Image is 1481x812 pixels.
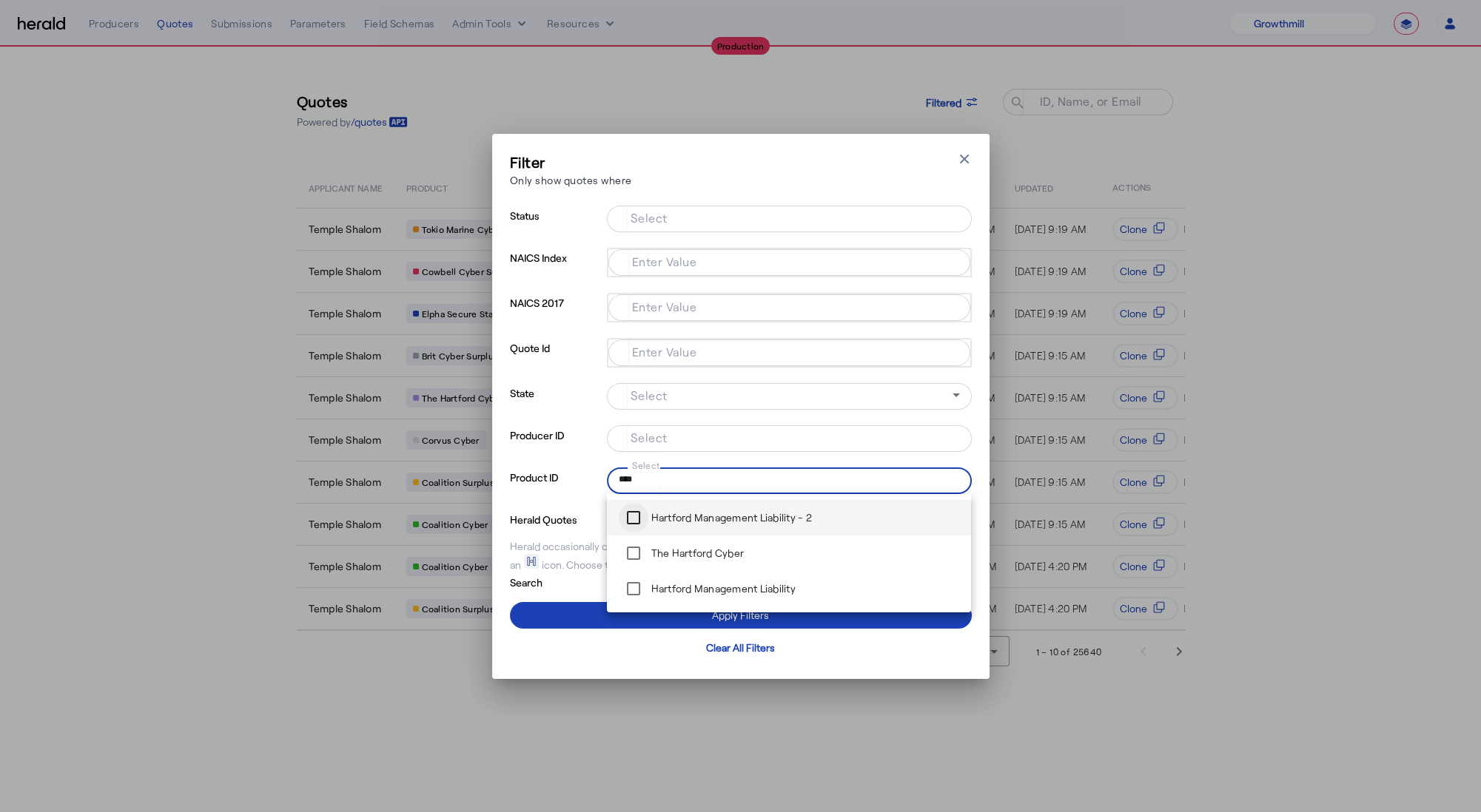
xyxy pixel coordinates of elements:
[510,425,601,467] p: Producer ID
[648,581,796,596] label: Hartford Management Liability
[510,293,601,338] p: NAICS 2017
[619,428,960,446] mat-chip-grid: Selection
[712,607,769,623] div: Apply Filters
[510,206,601,248] p: Status
[631,430,668,444] mat-label: Select
[510,572,625,590] p: Search
[619,470,960,488] mat-chip-grid: Selection
[631,210,668,224] mat-label: Select
[632,254,697,268] mat-label: Enter Value
[706,640,775,655] div: Clear All Filters
[510,602,972,629] button: Apply Filters
[648,546,745,561] label: The Hartford Cyber
[632,344,697,358] mat-label: Enter Value
[510,635,972,661] button: Clear All Filters
[620,342,958,360] mat-chip-grid: Selection
[632,299,697,313] mat-label: Enter Value
[648,510,812,525] label: Hartford Management Liability - 2
[510,338,601,383] p: Quote Id
[510,248,601,293] p: NAICS Index
[510,467,601,510] p: Product ID
[510,510,625,527] p: Herald Quotes
[510,172,632,188] p: Only show quotes where
[631,388,668,402] mat-label: Select
[510,383,601,425] p: State
[632,460,660,470] mat-label: Select
[510,152,632,172] h3: Filter
[620,252,958,270] mat-chip-grid: Selection
[620,297,958,315] mat-chip-grid: Selection
[619,209,960,226] mat-chip-grid: Selection
[510,539,972,572] div: Herald occasionally creates quotes on your behalf for testing purposes, which will be shown with ...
